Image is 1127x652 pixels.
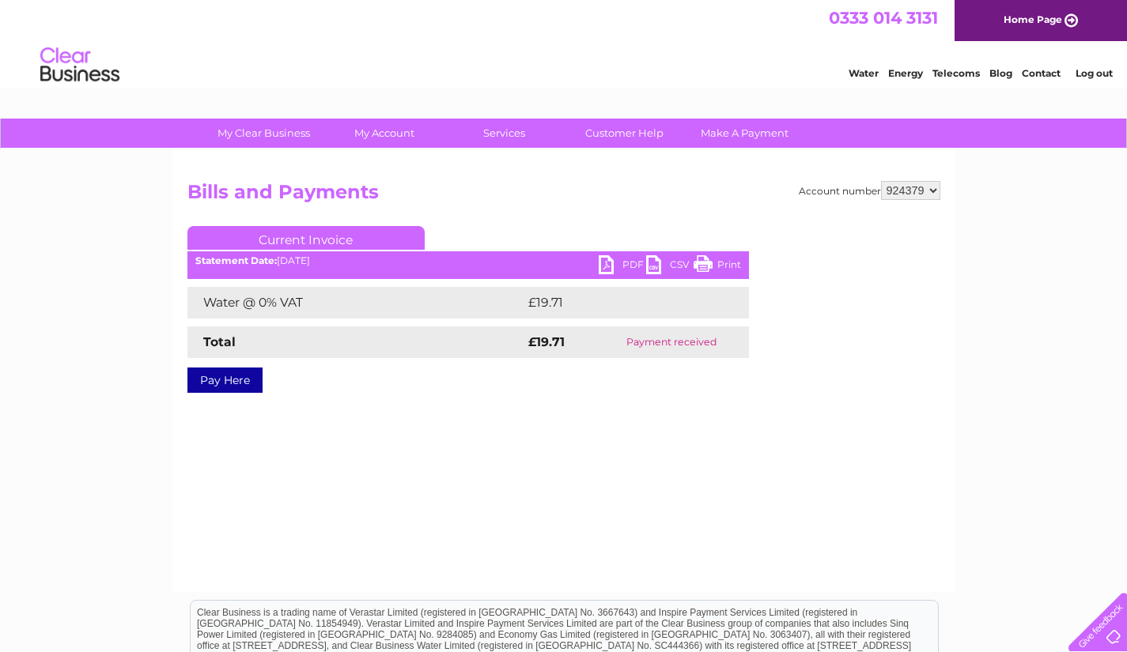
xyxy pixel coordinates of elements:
img: logo.png [40,41,120,89]
a: CSV [646,255,694,278]
a: 0333 014 3131 [829,8,938,28]
a: Pay Here [187,367,263,393]
a: Current Invoice [187,226,425,250]
a: Print [694,255,741,278]
a: Make A Payment [679,119,810,148]
div: Clear Business is a trading name of Verastar Limited (registered in [GEOGRAPHIC_DATA] No. 3667643... [191,9,938,77]
h2: Bills and Payments [187,181,940,211]
a: PDF [599,255,646,278]
a: Log out [1076,67,1113,79]
a: My Clear Business [199,119,329,148]
td: Water @ 0% VAT [187,287,524,318]
a: Blog [989,67,1012,79]
a: Customer Help [559,119,690,148]
a: Telecoms [932,67,980,79]
a: Services [439,119,569,148]
a: Energy [888,67,923,79]
a: Water [849,67,879,79]
div: [DATE] [187,255,749,266]
a: Contact [1022,67,1061,79]
a: My Account [319,119,449,148]
td: £19.71 [524,287,714,318]
strong: £19.71 [528,334,565,349]
b: Statement Date: [195,254,277,266]
div: Account number [799,181,940,200]
td: Payment received [594,326,749,358]
strong: Total [203,334,236,349]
